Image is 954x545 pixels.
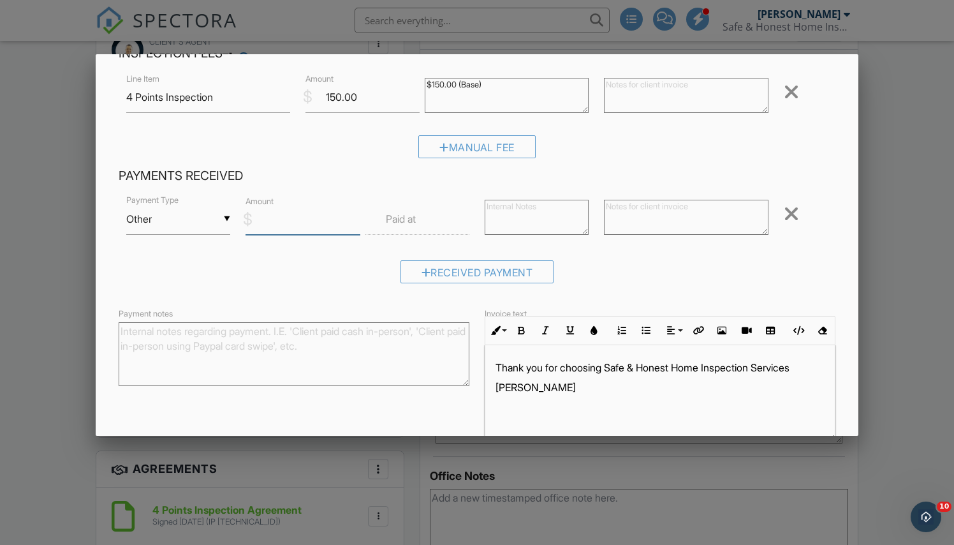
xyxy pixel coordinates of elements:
[425,78,589,113] textarea: $150.00 (Base)
[582,318,606,343] button: Colors
[126,73,159,85] label: Line Item
[911,502,941,532] iframe: Intercom live chat
[485,318,510,343] button: Inline Style
[386,212,416,226] label: Paid at
[495,361,825,375] p: Thank you for choosing Safe & Honest Home Inspection Services
[558,318,582,343] button: Underline (⌘U)
[243,209,253,230] div: $
[610,318,634,343] button: Ordered List
[305,73,334,85] label: Amount
[510,318,534,343] button: Bold (⌘B)
[119,168,836,184] h4: Payments Received
[758,318,782,343] button: Insert Table
[810,318,834,343] button: Clear Formatting
[734,318,758,343] button: Insert Video
[710,318,734,343] button: Insert Image (⌘P)
[485,308,527,320] label: Invoice text
[418,135,536,158] div: Manual Fee
[495,380,825,394] p: [PERSON_NAME]
[400,260,554,283] div: Received Payment
[246,196,274,207] label: Amount
[937,502,951,512] span: 10
[786,318,810,343] button: Code View
[534,318,558,343] button: Italic (⌘I)
[119,308,173,320] label: Payment notes
[303,86,312,108] div: $
[400,269,554,282] a: Received Payment
[634,318,658,343] button: Unordered List
[418,144,536,157] a: Manual Fee
[686,318,710,343] button: Insert Link (⌘K)
[126,195,179,206] label: Payment Type
[661,318,686,343] button: Align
